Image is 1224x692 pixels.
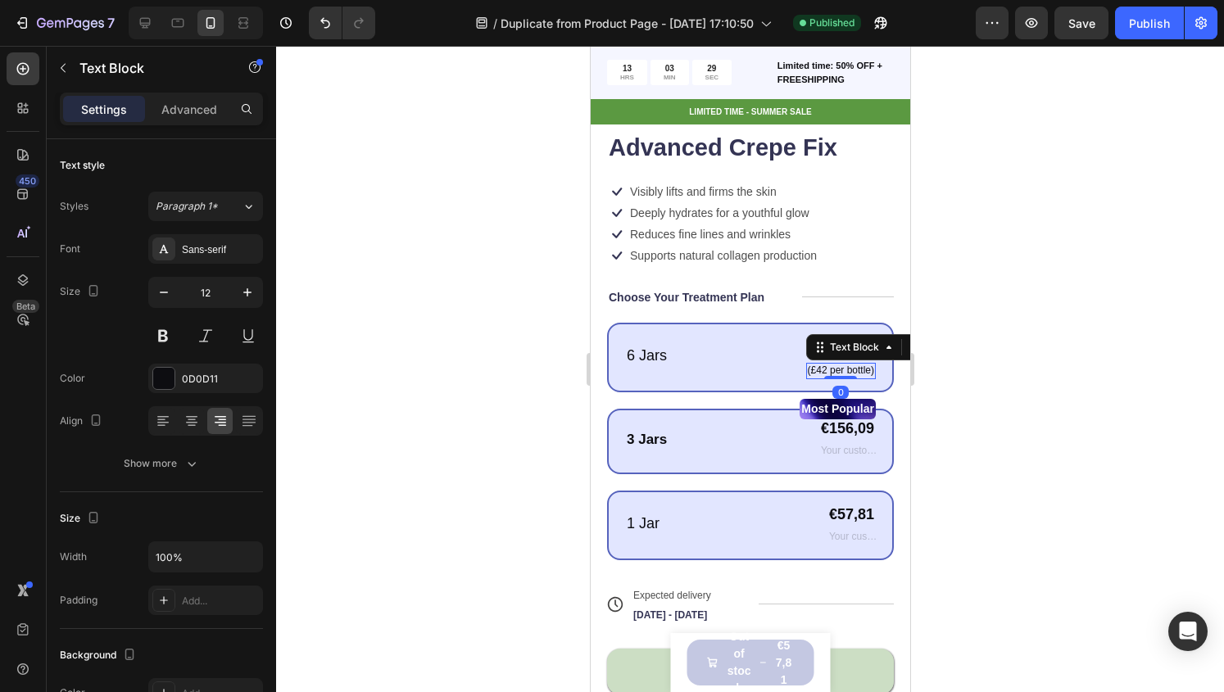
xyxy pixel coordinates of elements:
[60,242,80,256] div: Font
[1129,15,1170,32] div: Publish
[501,15,754,32] span: Duplicate from Product Page - [DATE] 17:10:50
[16,174,39,188] div: 450
[39,202,226,217] p: Supports natural collagen production
[182,242,259,257] div: Sans-serif
[36,301,76,319] p: 6 Jars
[60,410,106,432] div: Align
[1054,7,1108,39] button: Save
[60,281,103,303] div: Size
[12,300,39,313] div: Beta
[229,399,285,415] div: Rich Text Editor. Editing area: main
[18,244,174,259] p: Choose Your Treatment Plan
[236,294,292,309] div: Text Block
[60,593,97,608] div: Padding
[134,582,163,651] div: Out of stock
[187,13,301,40] p: Limited time: 50% OFF + FREESHIPPING
[1168,612,1208,651] div: Open Intercom Messenger
[16,603,303,649] button: Out of stock
[149,542,262,572] input: Auto
[7,7,122,39] button: 7
[1115,7,1184,39] button: Publish
[36,468,69,487] p: 1 Jar
[156,199,218,214] span: Paragraph 1*
[81,101,127,118] p: Settings
[242,340,258,353] div: 0
[60,508,103,530] div: Size
[79,58,219,78] p: Text Block
[60,645,139,667] div: Background
[182,372,259,387] div: 0D0D11
[60,550,87,564] div: Width
[29,17,43,28] div: 13
[43,544,120,555] span: Expected delivery
[124,455,200,472] div: Show more
[115,17,128,28] div: 29
[115,28,128,36] p: SEC
[16,85,303,120] h1: Advanced Crepe Fix
[107,13,115,33] p: 7
[36,385,76,403] p: 3 Jars
[73,28,85,36] p: MIN
[43,563,116,575] span: [DATE] - [DATE]
[211,355,283,372] p: Most Popular
[2,60,318,72] p: LIMITED TIME - SUMMER SALE
[493,15,497,32] span: /
[237,458,285,480] div: €57,81
[217,319,283,332] p: (£42 per bottle)
[39,138,186,153] p: Visibly lifts and firms the skin
[215,290,285,312] div: €294,83
[183,590,204,645] div: €57,81
[29,28,43,36] p: HRS
[148,192,263,221] button: Paragraph 1*
[161,101,217,118] p: Advanced
[1068,16,1095,30] span: Save
[182,594,259,608] div: Add...
[60,199,88,214] div: Styles
[39,160,219,174] p: Deeply hydrates for a youthful glow
[60,371,85,386] div: Color
[73,17,85,28] div: 03
[309,7,375,39] div: Undo/Redo
[60,449,263,478] button: Show more
[229,372,285,394] div: €156,09
[60,158,105,173] div: Text style
[39,181,200,196] p: Reduces fine lines and wrinkles
[237,485,285,501] div: Rich Text Editor. Editing area: main
[809,16,855,30] span: Published
[591,46,910,692] iframe: Design area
